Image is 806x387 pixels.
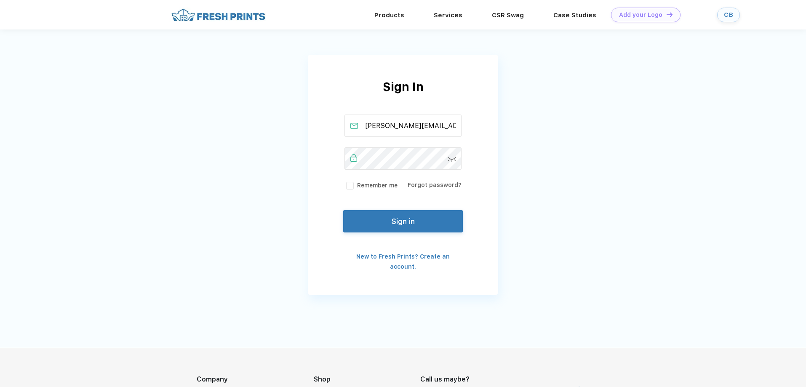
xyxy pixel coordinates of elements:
label: Remember me [344,181,398,190]
img: fo%20logo%202.webp [169,8,268,22]
a: Products [374,11,404,19]
img: email_active.svg [350,123,358,129]
a: CB [717,8,740,22]
input: Email [344,115,462,137]
img: DT [667,12,673,17]
div: Company [197,374,314,384]
a: Forgot password? [408,181,462,188]
a: New to Fresh Prints? Create an account. [356,253,450,270]
div: Shop [314,374,420,384]
img: password-icon.svg [448,157,456,162]
div: Call us maybe? [420,374,484,384]
a: Services [434,11,462,19]
button: Sign in [343,210,463,232]
div: Sign In [308,78,498,115]
div: CB [724,11,733,19]
img: password_active.svg [350,154,357,162]
a: CSR Swag [492,11,524,19]
div: Add your Logo [619,11,662,19]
